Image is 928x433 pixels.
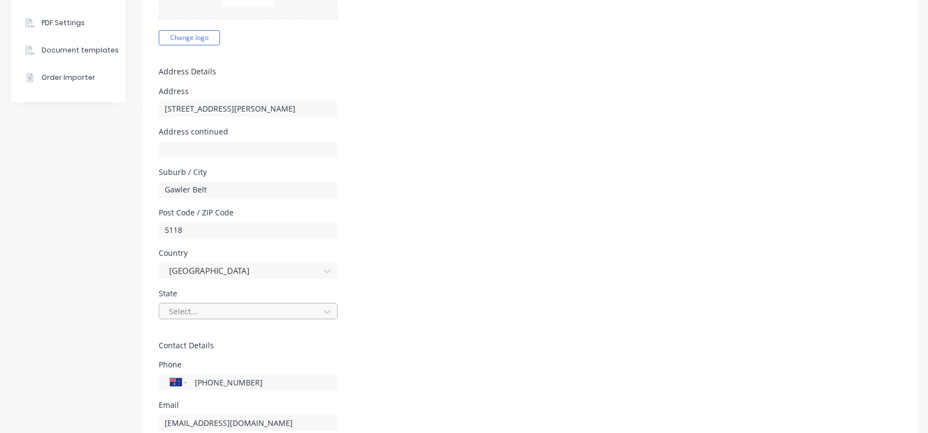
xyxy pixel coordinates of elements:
div: Order Importer [42,73,95,83]
h5: Contact Details [159,341,901,350]
div: Post Code / ZIP Code [159,209,338,216]
div: Document templates [42,45,119,55]
div: Address [159,87,338,95]
div: Suburb / City [159,168,338,176]
div: Email [159,401,338,409]
button: Document templates [11,37,126,64]
div: Address continued [159,128,338,136]
div: Country [159,249,338,257]
button: Change logo [159,30,220,45]
div: State [159,290,338,297]
h5: Address Details [159,67,901,77]
button: PDF Settings [11,9,126,37]
div: Phone [159,361,338,368]
button: Order Importer [11,64,126,91]
div: PDF Settings [42,18,85,28]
